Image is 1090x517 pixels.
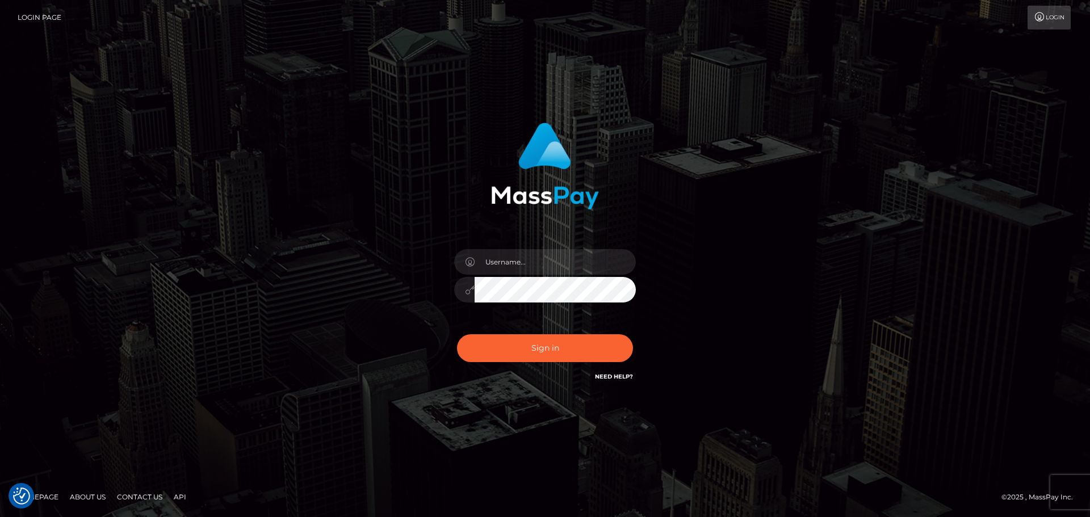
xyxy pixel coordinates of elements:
[595,373,633,380] a: Need Help?
[169,488,191,506] a: API
[1028,6,1071,30] a: Login
[475,249,636,275] input: Username...
[65,488,110,506] a: About Us
[12,488,63,506] a: Homepage
[13,487,30,505] button: Consent Preferences
[1001,491,1081,503] div: © 2025 , MassPay Inc.
[13,487,30,505] img: Revisit consent button
[112,488,167,506] a: Contact Us
[18,6,61,30] a: Login Page
[491,123,599,209] img: MassPay Login
[457,334,633,362] button: Sign in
